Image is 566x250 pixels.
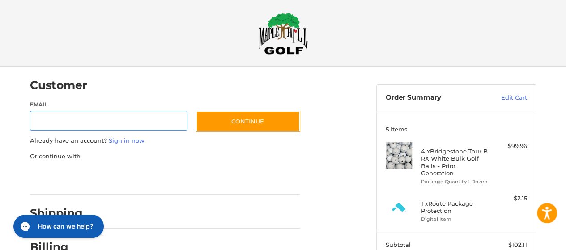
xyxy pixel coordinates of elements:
span: $102.11 [508,241,527,248]
iframe: PayPal-venmo [179,169,246,186]
li: Package Quantity 1 Dozen [421,178,489,186]
h3: Order Summary [386,93,482,102]
iframe: PayPal-paypal [27,169,94,186]
h3: 5 Items [386,126,527,133]
p: Already have an account? [30,136,300,145]
iframe: PayPal-paylater [103,169,170,186]
a: Edit Cart [482,93,527,102]
p: Or continue with [30,152,300,161]
a: Sign in now [109,137,145,144]
span: Subtotal [386,241,411,248]
h2: Shipping [30,206,83,220]
h4: 1 x Route Package Protection [421,200,489,215]
h2: Customer [30,78,87,92]
iframe: Gorgias live chat messenger [9,212,106,241]
h4: 4 x Bridgestone Tour B RX White Bulk Golf Balls - Prior Generation [421,148,489,177]
div: $99.96 [492,142,527,151]
button: Continue [196,111,300,131]
li: Digital Item [421,216,489,223]
div: $2.15 [492,194,527,203]
img: Maple Hill Golf [259,13,308,55]
label: Email [30,101,187,109]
